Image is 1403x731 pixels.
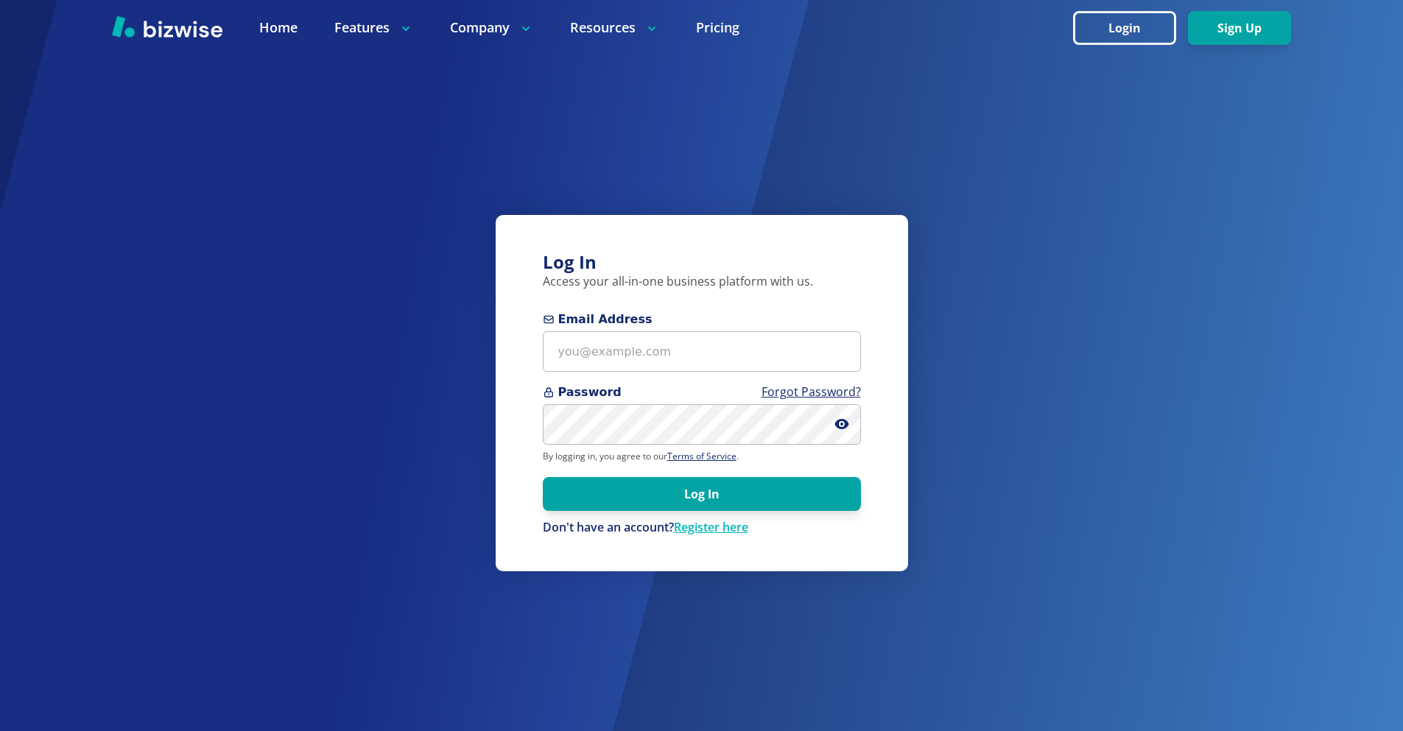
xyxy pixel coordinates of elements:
[543,477,861,511] button: Log In
[543,520,861,536] p: Don't have an account?
[543,250,861,275] h3: Log In
[112,15,222,38] img: Bizwise Logo
[674,519,748,535] a: Register here
[543,451,861,462] p: By logging in, you agree to our .
[543,274,861,290] p: Access your all-in-one business platform with us.
[1188,21,1291,35] a: Sign Up
[696,18,739,37] a: Pricing
[259,18,298,37] a: Home
[543,311,861,328] span: Email Address
[667,450,736,462] a: Terms of Service
[762,384,861,400] a: Forgot Password?
[543,331,861,372] input: you@example.com
[1073,11,1176,45] button: Login
[1188,11,1291,45] button: Sign Up
[543,384,861,401] span: Password
[450,18,533,37] p: Company
[334,18,413,37] p: Features
[543,520,861,536] div: Don't have an account?Register here
[1073,21,1188,35] a: Login
[570,18,659,37] p: Resources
